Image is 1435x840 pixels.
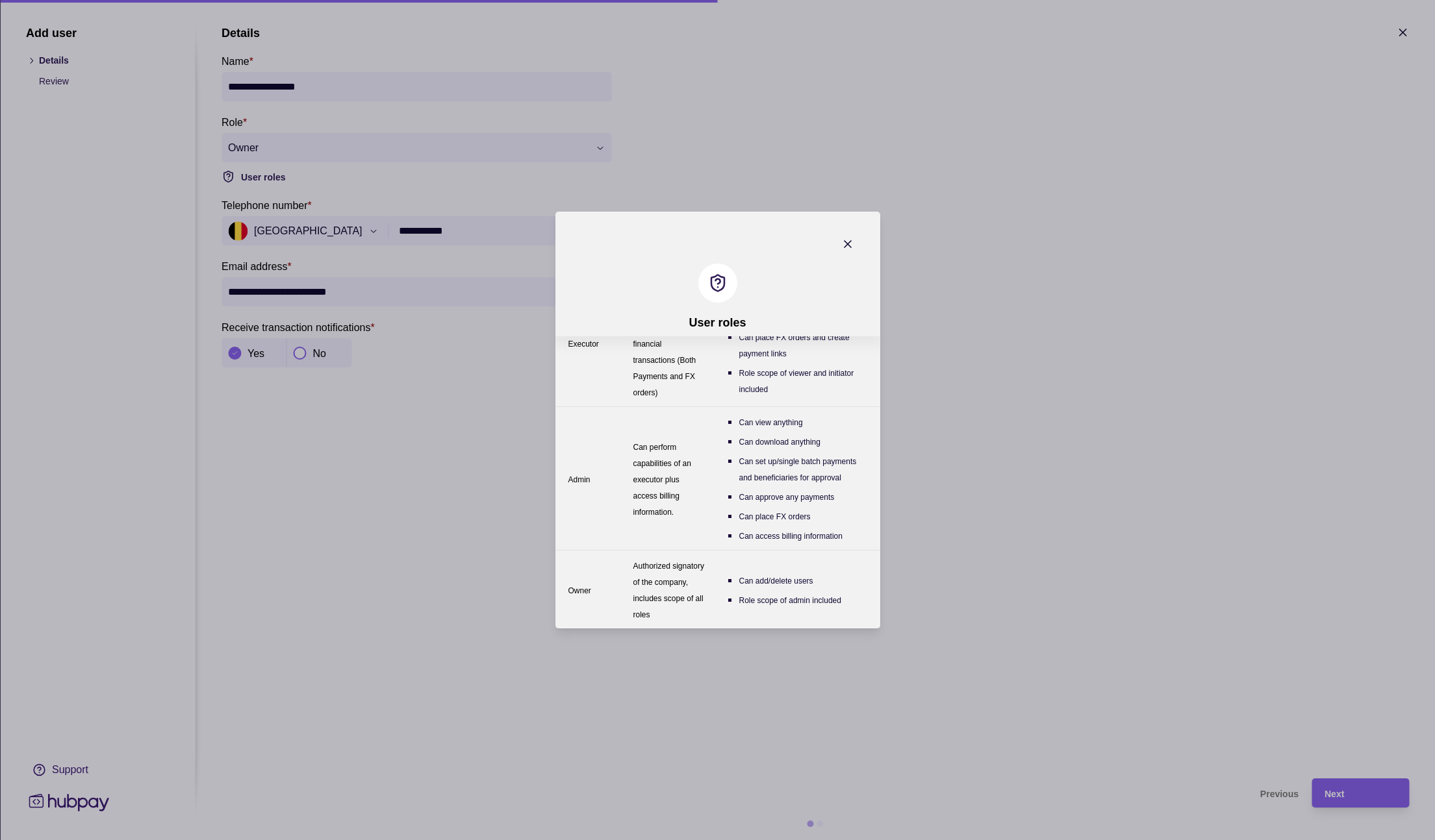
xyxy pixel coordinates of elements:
p: Can access billing information [739,532,843,541]
p: Can set up/single batch payments and beneficiaries for approval [739,457,857,482]
p: Can approve any payments [739,493,835,502]
p: Role scope of viewer and initiator included [739,369,854,394]
h1: User roles [689,315,746,330]
p: Can place FX orders [739,512,811,521]
p: Authorized signatory of the company, includes scope of all roles [633,562,704,619]
p: Executor [568,340,599,349]
p: Can prepare or set up the payments and execute all financial transactions (Both Payments and FX o... [633,291,698,397]
p: Can download anything [739,438,820,447]
p: Role scope of admin included [739,596,841,605]
p: Owner [568,586,591,595]
p: Can view anything [739,418,803,427]
p: Admin [568,475,591,484]
p: Can perform capabilities of an executor plus access billing information. [633,443,691,517]
p: Can add/delete users [739,576,813,586]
